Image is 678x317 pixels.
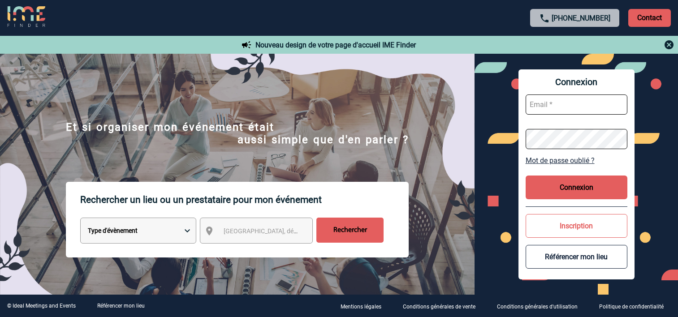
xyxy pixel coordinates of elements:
[333,302,396,310] a: Mentions légales
[526,245,627,269] button: Référencer mon lieu
[526,94,627,115] input: Email *
[539,13,550,24] img: call-24-px.png
[490,302,592,310] a: Conditions générales d'utilisation
[526,176,627,199] button: Connexion
[341,304,381,310] p: Mentions légales
[526,156,627,165] a: Mot de passe oublié ?
[396,302,490,310] a: Conditions générales de vente
[7,303,76,309] div: © Ideal Meetings and Events
[526,77,627,87] span: Connexion
[316,218,384,243] input: Rechercher
[497,304,578,310] p: Conditions générales d'utilisation
[552,14,610,22] a: [PHONE_NUMBER]
[628,9,671,27] p: Contact
[599,304,664,310] p: Politique de confidentialité
[97,303,145,309] a: Référencer mon lieu
[526,214,627,238] button: Inscription
[403,304,475,310] p: Conditions générales de vente
[592,302,678,310] a: Politique de confidentialité
[224,227,348,235] span: [GEOGRAPHIC_DATA], département, région...
[80,182,409,218] p: Rechercher un lieu ou un prestataire pour mon événement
